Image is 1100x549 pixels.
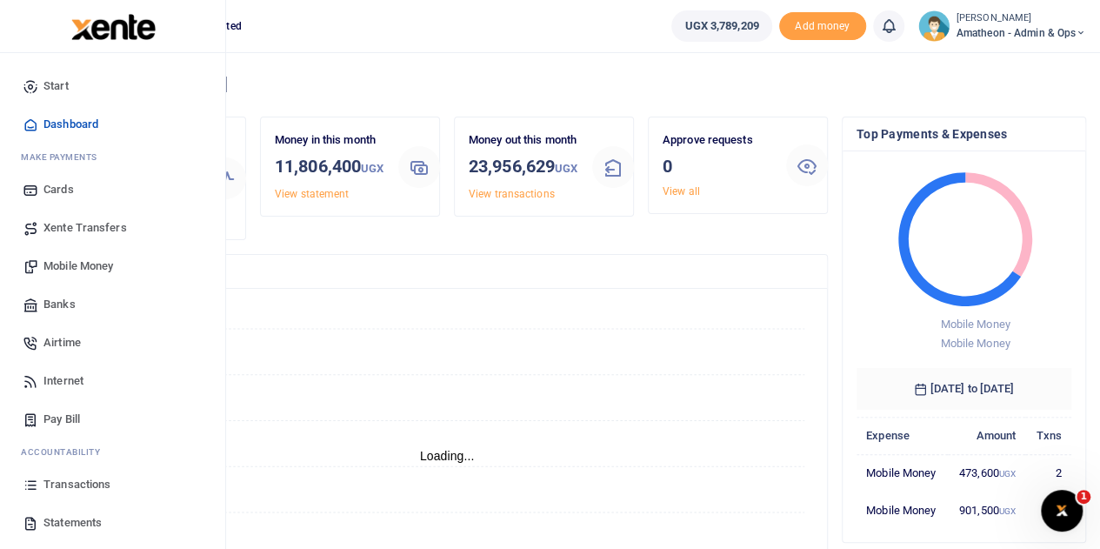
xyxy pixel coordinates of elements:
[940,337,1010,350] span: Mobile Money
[999,469,1016,479] small: UGX
[30,151,97,164] span: ake Payments
[14,209,211,247] a: Xente Transfers
[14,171,211,209] a: Cards
[420,449,475,463] text: Loading...
[469,131,578,150] p: Money out this month
[857,417,948,454] th: Expense
[43,181,74,198] span: Cards
[671,10,771,42] a: UGX 3,789,209
[663,131,772,150] p: Approve requests
[663,185,700,198] a: View all
[66,75,1086,94] h4: Hello [PERSON_NAME]
[14,400,211,439] a: Pay Bill
[14,247,211,285] a: Mobile Money
[857,368,1071,410] h6: [DATE] to [DATE]
[779,18,866,31] a: Add money
[361,162,383,175] small: UGX
[14,105,211,144] a: Dashboard
[1041,490,1083,532] iframe: Intercom live chat
[14,439,211,465] li: Ac
[999,506,1016,516] small: UGX
[664,10,778,42] li: Wallet ballance
[1025,417,1071,454] th: Txns
[948,492,1025,528] td: 901,500
[940,318,1010,331] span: Mobile Money
[14,67,211,105] a: Start
[469,153,578,182] h3: 23,956,629
[43,476,110,493] span: Transactions
[43,372,83,390] span: Internet
[1025,492,1071,528] td: 1
[14,465,211,504] a: Transactions
[70,19,156,32] a: logo-small logo-large logo-large
[43,411,80,428] span: Pay Bill
[43,334,81,351] span: Airtime
[43,514,102,532] span: Statements
[81,262,813,281] h4: Transactions Overview
[779,12,866,41] span: Add money
[918,10,1086,42] a: profile-user [PERSON_NAME] Amatheon - Admin & Ops
[857,454,948,492] td: Mobile Money
[275,131,384,150] p: Money in this month
[957,25,1086,41] span: Amatheon - Admin & Ops
[857,492,948,528] td: Mobile Money
[948,417,1025,454] th: Amount
[43,258,113,275] span: Mobile Money
[957,11,1086,26] small: [PERSON_NAME]
[14,144,211,171] li: M
[71,14,156,40] img: logo-large
[43,116,98,133] span: Dashboard
[14,324,211,362] a: Airtime
[469,188,555,200] a: View transactions
[779,12,866,41] li: Toup your wallet
[14,362,211,400] a: Internet
[34,445,100,459] span: countability
[857,124,1071,144] h4: Top Payments & Expenses
[663,153,772,179] h3: 0
[555,162,577,175] small: UGX
[43,77,69,95] span: Start
[918,10,950,42] img: profile-user
[43,219,127,237] span: Xente Transfers
[948,454,1025,492] td: 473,600
[14,285,211,324] a: Banks
[1077,490,1090,504] span: 1
[1025,454,1071,492] td: 2
[275,188,349,200] a: View statement
[14,504,211,542] a: Statements
[43,296,76,313] span: Banks
[684,17,758,35] span: UGX 3,789,209
[275,153,384,182] h3: 11,806,400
